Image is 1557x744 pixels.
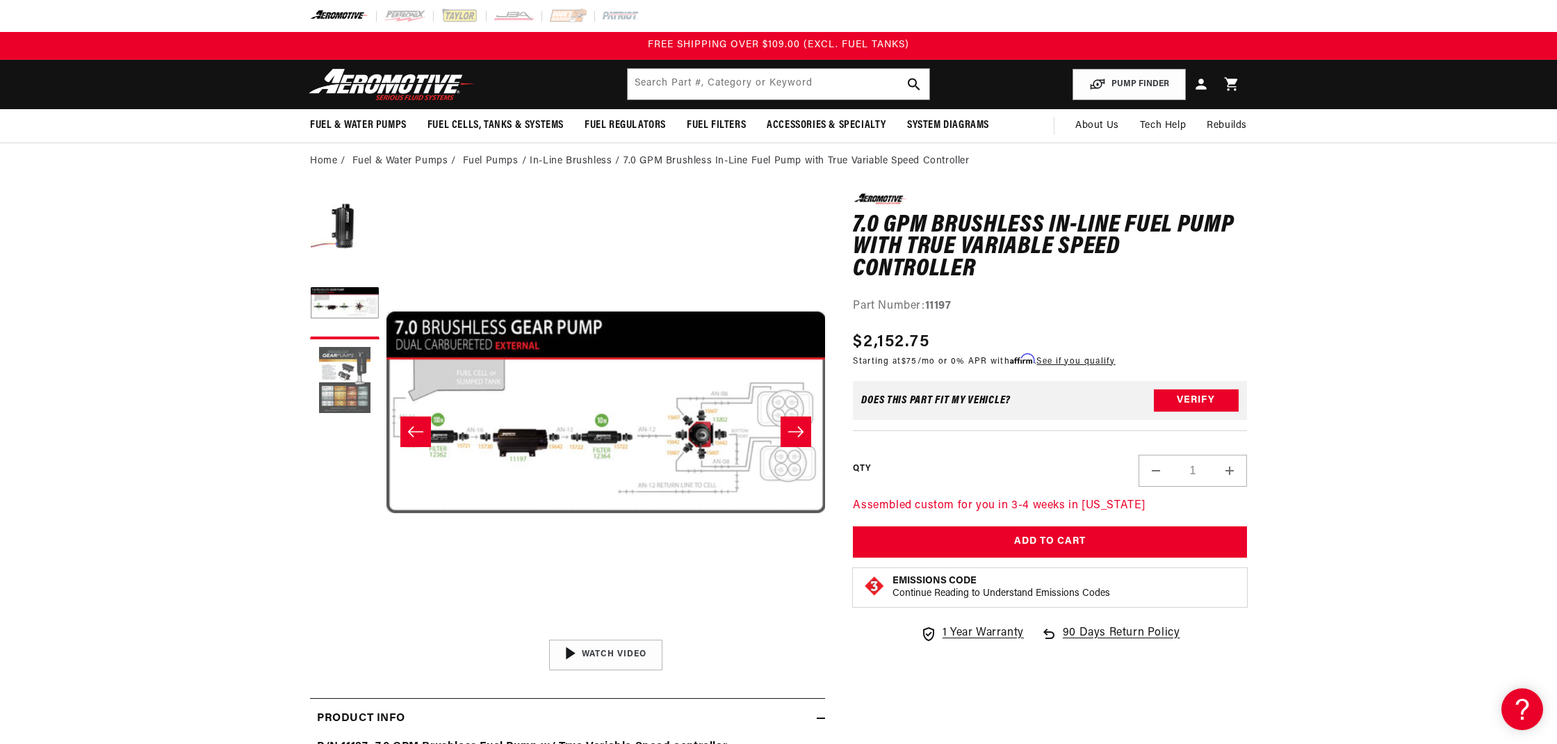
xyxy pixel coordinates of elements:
[574,109,676,142] summary: Fuel Regulators
[676,109,756,142] summary: Fuel Filters
[310,699,825,739] summary: Product Info
[305,68,479,101] img: Aeromotive
[1196,109,1257,143] summary: Rebuilds
[1130,109,1196,143] summary: Tech Help
[1207,118,1247,134] span: Rebuilds
[628,69,929,99] input: Search by Part Number, Category or Keyword
[781,417,811,447] button: Slide right
[907,118,989,133] span: System Diagrams
[300,109,417,142] summary: Fuel & Water Pumps
[853,330,929,355] span: $2,152.75
[892,576,977,586] strong: Emissions Code
[687,118,746,133] span: Fuel Filters
[853,497,1247,515] p: Assembled custom for you in 3-4 weeks in [US_STATE]
[417,109,574,142] summary: Fuel Cells, Tanks & Systems
[400,417,431,447] button: Slide left
[853,215,1247,281] h1: 7.0 GPM Brushless In-Line Fuel Pump with True Variable Speed Controller
[317,710,405,728] h2: Product Info
[1154,389,1239,412] button: Verify
[943,624,1024,642] span: 1 Year Warranty
[1041,624,1180,656] a: 90 Days Return Policy
[310,193,825,670] media-gallery: Gallery Viewer
[1065,109,1130,143] a: About Us
[861,395,1011,406] div: Does This part fit My vehicle?
[1075,120,1119,131] span: About Us
[1073,69,1186,100] button: PUMP FINDER
[427,118,564,133] span: Fuel Cells, Tanks & Systems
[623,154,970,169] li: 7.0 GPM Brushless In-Line Fuel Pump with True Variable Speed Controller
[310,154,337,169] a: Home
[853,463,870,475] label: QTY
[352,154,448,169] a: Fuel & Water Pumps
[1010,354,1034,364] span: Affirm
[1140,118,1186,134] span: Tech Help
[902,357,918,366] span: $75
[310,154,1247,169] nav: breadcrumbs
[585,118,666,133] span: Fuel Regulators
[853,526,1247,558] button: Add to Cart
[530,154,623,169] li: In-Line Brushless
[892,588,1110,600] p: Continue Reading to Understand Emissions Codes
[767,118,886,133] span: Accessories & Specialty
[899,69,929,99] button: search button
[463,154,519,169] a: Fuel Pumps
[310,118,407,133] span: Fuel & Water Pumps
[756,109,897,142] summary: Accessories & Specialty
[853,298,1247,316] div: Part Number:
[920,624,1024,642] a: 1 Year Warranty
[310,346,380,416] button: Load image 3 in gallery view
[310,193,380,263] button: Load image 1 in gallery view
[925,300,952,312] strong: 11197
[1036,357,1115,366] a: See if you qualify - Learn more about Affirm Financing (opens in modal)
[648,40,909,50] span: FREE SHIPPING OVER $109.00 (EXCL. FUEL TANKS)
[892,575,1110,600] button: Emissions CodeContinue Reading to Understand Emissions Codes
[853,355,1115,368] p: Starting at /mo or 0% APR with .
[863,575,886,597] img: Emissions code
[1063,624,1180,656] span: 90 Days Return Policy
[897,109,1000,142] summary: System Diagrams
[310,270,380,339] button: Load image 2 in gallery view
